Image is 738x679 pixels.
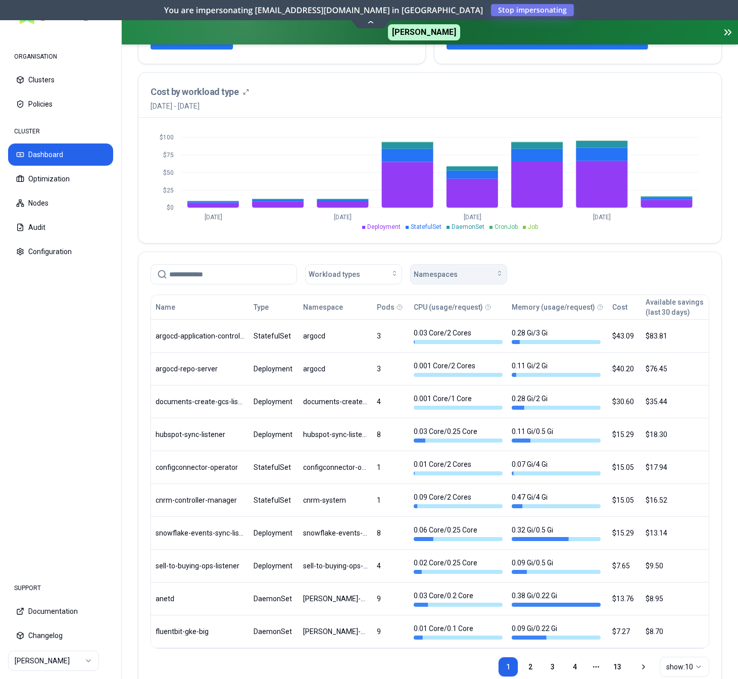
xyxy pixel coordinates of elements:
div: kube-system [303,594,368,604]
div: anetd [156,594,244,604]
span: Deployment [367,223,401,230]
div: 1 [377,462,405,472]
div: 0.09 Core / 2 Cores [414,492,503,508]
nav: pagination [498,657,627,677]
tspan: $100 [160,134,174,141]
div: fluentbit-gke-big [156,626,244,637]
div: 0.09 Gi / 0.5 Gi [512,558,601,574]
tspan: $25 [163,187,174,194]
div: $15.05 [612,462,636,472]
div: 0.01 Core / 2 Cores [414,459,503,475]
div: $15.29 [612,429,636,440]
button: Documentation [8,600,113,622]
button: Changelog [8,624,113,647]
div: Deployment [254,528,294,538]
div: $15.29 [612,528,636,538]
button: Cost [612,297,627,317]
div: 0.06 Core / 0.25 Core [414,525,503,541]
div: StatefulSet [254,495,294,505]
div: $8.95 [646,594,704,604]
button: Optimization [8,168,113,190]
div: 0.28 Gi / 2 Gi [512,394,601,410]
span: Job [528,223,538,230]
div: $18.30 [646,429,704,440]
span: CronJob [495,223,518,230]
a: 3 [543,657,563,677]
div: 0.47 Gi / 4 Gi [512,492,601,508]
tspan: $0 [167,204,174,211]
div: $35.44 [646,397,704,407]
div: 0.11 Gi / 2 Gi [512,361,601,377]
div: SUPPORT [8,578,113,598]
div: documents-create-gcs-listener [156,397,244,407]
button: Namespace [303,297,343,317]
div: 0.03 Core / 2 Cores [414,328,503,344]
div: $8.70 [646,626,704,637]
span: [DATE] - [DATE] [151,101,249,111]
a: 2 [520,657,540,677]
div: 3 [377,364,405,374]
div: cnrm-system [303,495,368,505]
div: sell-to-buying-ops-listener [303,561,368,571]
div: configconnector-operator [156,462,244,472]
div: argocd [303,331,368,341]
div: Deployment [254,364,294,374]
span: Workload types [309,269,360,279]
tspan: [DATE] [205,214,222,221]
div: configconnector-operator-system [303,462,368,472]
div: $17.94 [646,462,704,472]
div: 9 [377,626,405,637]
div: $83.81 [646,331,704,341]
button: Available savings(last 30 days) [646,297,704,317]
span: Namespaces [414,269,458,279]
span: StatefulSet [411,223,441,230]
button: Configuration [8,240,113,263]
div: kube-system [303,626,368,637]
div: 0.09 Gi / 0.22 Gi [512,623,601,640]
div: 0.38 Gi / 0.22 Gi [512,591,601,607]
button: Namespaces [410,264,507,284]
span: DaemonSet [452,223,484,230]
div: $76.45 [646,364,704,374]
div: 4 [377,561,405,571]
div: ORGANISATION [8,46,113,67]
div: 0.07 Gi / 4 Gi [512,459,601,475]
tspan: [DATE] [464,214,481,221]
div: hubspot-sync-listener [156,429,244,440]
div: 9 [377,594,405,604]
div: DaemonSet [254,626,294,637]
div: 0.28 Gi / 3 Gi [512,328,601,344]
div: hubspot-sync-listener [303,429,368,440]
div: 1 [377,495,405,505]
div: 0.03 Core / 0.25 Core [414,426,503,443]
div: cnrm-controller-manager [156,495,244,505]
tspan: [DATE] [334,214,352,221]
div: $7.27 [612,626,636,637]
div: $13.76 [612,594,636,604]
div: $15.05 [612,495,636,505]
div: $9.50 [646,561,704,571]
div: $16.52 [646,495,704,505]
div: StatefulSet [254,462,294,472]
div: 0.001 Core / 1 Core [414,394,503,410]
button: CPU (usage/request) [414,297,483,317]
div: StatefulSet [254,331,294,341]
div: $43.09 [612,331,636,341]
button: Policies [8,93,113,115]
tspan: $75 [163,152,174,159]
div: 0.03 Core / 0.2 Core [414,591,503,607]
button: Name [156,297,175,317]
div: $30.60 [612,397,636,407]
button: Dashboard [8,143,113,166]
div: 8 [377,429,405,440]
button: Clusters [8,69,113,91]
div: 0.11 Gi / 0.5 Gi [512,426,601,443]
div: Deployment [254,429,294,440]
button: Pods [377,297,395,317]
h3: Cost by workload type [151,85,239,99]
div: 0.01 Core / 0.1 Core [414,623,503,640]
div: DaemonSet [254,594,294,604]
button: Workload types [305,264,402,284]
div: sell-to-buying-ops-listener [156,561,244,571]
a: 13 [607,657,627,677]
